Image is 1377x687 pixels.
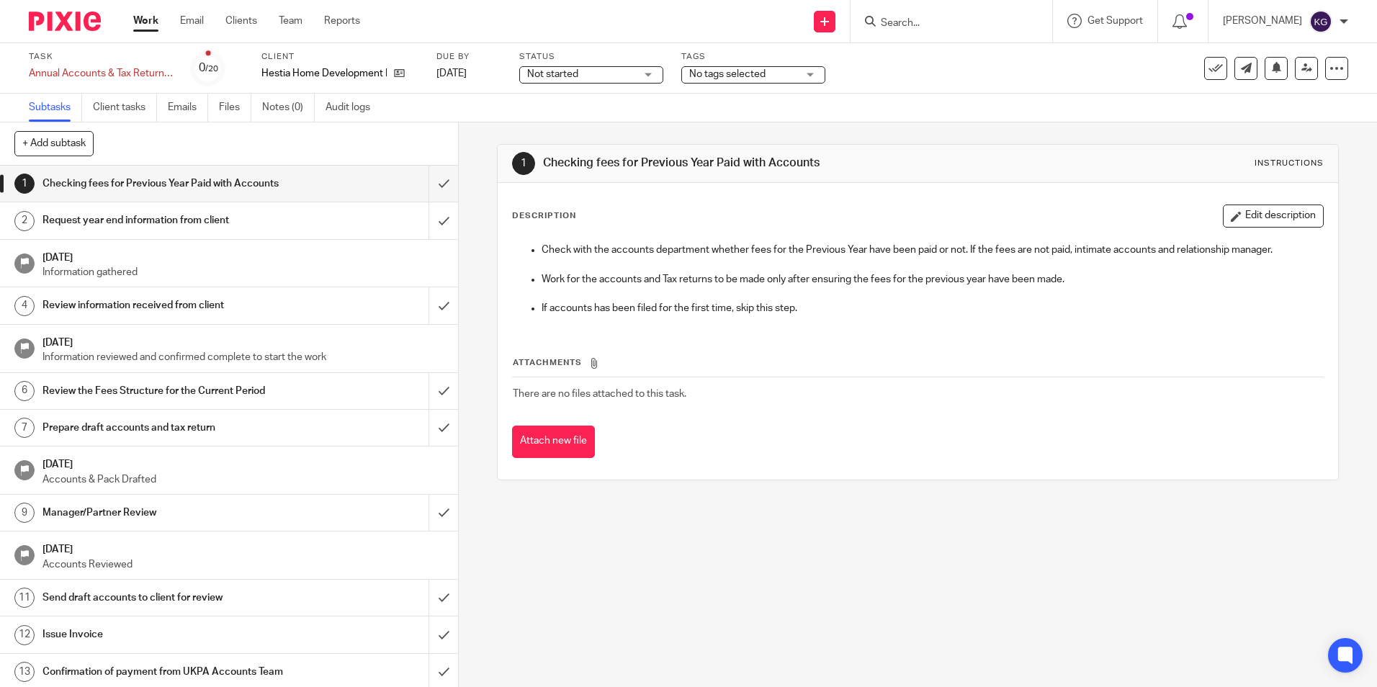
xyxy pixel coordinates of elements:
h1: Confirmation of payment from UKPA Accounts Team [42,661,290,683]
p: Hestia Home Development Ltd [261,66,387,81]
h1: Checking fees for Previous Year Paid with Accounts [42,173,290,194]
h1: [DATE] [42,332,444,350]
span: No tags selected [689,69,766,79]
label: Client [261,51,418,63]
p: Accounts Reviewed [42,557,444,572]
div: 11 [14,588,35,608]
span: Attachments [513,359,582,367]
a: Reports [324,14,360,28]
a: Files [219,94,251,122]
span: There are no files attached to this task. [513,389,686,399]
h1: Prepare draft accounts and tax return [42,417,290,439]
div: 9 [14,503,35,523]
div: 7 [14,418,35,438]
p: If accounts has been filed for the first time, skip this step. [542,301,1322,315]
label: Tags [681,51,825,63]
h1: Send draft accounts to client for review [42,587,290,609]
a: Emails [168,94,208,122]
p: Description [512,210,576,222]
div: 6 [14,381,35,401]
h1: Request year end information from client [42,210,290,231]
p: Information gathered [42,265,444,279]
button: + Add subtask [14,131,94,156]
p: Work for the accounts and Tax returns to be made only after ensuring the fees for the previous ye... [542,272,1322,287]
div: 12 [14,625,35,645]
div: Instructions [1255,158,1324,169]
input: Search [879,17,1009,30]
div: 13 [14,662,35,682]
div: 2 [14,211,35,231]
div: Annual Accounts &amp; Tax Return (Annual Acc &amp; CT Return) [29,66,173,81]
div: 4 [14,296,35,316]
button: Edit description [1223,205,1324,228]
a: Audit logs [326,94,381,122]
p: Check with the accounts department whether fees for the Previous Year have been paid or not. If t... [542,243,1322,257]
span: Not started [527,69,578,79]
a: Work [133,14,158,28]
div: 1 [14,174,35,194]
span: [DATE] [436,68,467,78]
a: Clients [225,14,257,28]
p: Information reviewed and confirmed complete to start the work [42,350,444,364]
label: Task [29,51,173,63]
h1: [DATE] [42,247,444,265]
h1: [DATE] [42,539,444,557]
button: Attach new file [512,426,595,458]
p: [PERSON_NAME] [1223,14,1302,28]
a: Notes (0) [262,94,315,122]
span: Get Support [1087,16,1143,26]
div: 0 [199,60,218,76]
h1: Checking fees for Previous Year Paid with Accounts [543,156,948,171]
a: Team [279,14,302,28]
p: Accounts & Pack Drafted [42,472,444,487]
label: Status [519,51,663,63]
div: 1 [512,152,535,175]
h1: Issue Invoice [42,624,290,645]
h1: Manager/Partner Review [42,502,290,524]
a: Client tasks [93,94,157,122]
img: Pixie [29,12,101,31]
div: Annual Accounts & Tax Return (Annual Acc & CT Return) [29,66,173,81]
a: Email [180,14,204,28]
small: /20 [205,65,218,73]
h1: Review the Fees Structure for the Current Period [42,380,290,402]
img: svg%3E [1309,10,1332,33]
h1: [DATE] [42,454,444,472]
h1: Review information received from client [42,295,290,316]
label: Due by [436,51,501,63]
a: Subtasks [29,94,82,122]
